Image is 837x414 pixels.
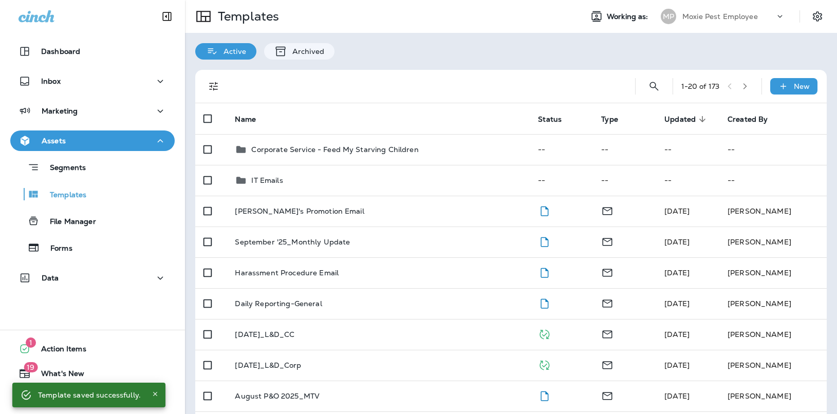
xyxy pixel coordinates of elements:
span: Name [235,115,256,124]
span: Karin Comegys [664,268,690,277]
p: Assets [42,137,66,145]
p: File Manager [40,217,96,227]
td: -- [593,134,656,165]
button: Segments [10,156,175,178]
td: [PERSON_NAME] [719,350,827,381]
span: Name [235,115,269,124]
span: Created By [728,115,781,124]
p: Inbox [41,77,61,85]
button: Assets [10,130,175,151]
div: MP [661,9,676,24]
p: Templates [214,9,279,24]
td: -- [530,165,593,196]
p: IT Emails [251,176,283,184]
span: KeeAna Ward [664,206,690,216]
span: Draft [538,298,551,307]
td: [PERSON_NAME] [719,196,827,227]
span: Draft [538,205,551,215]
span: Email [601,360,613,369]
span: Working as: [607,12,650,21]
p: Moxie Pest Employee [682,12,758,21]
p: [DATE]_L&D_CC [235,330,294,338]
span: Updated [664,115,709,124]
button: 19What's New [10,363,175,384]
button: Data [10,268,175,288]
td: [PERSON_NAME] [719,319,827,350]
p: Forms [40,244,72,254]
button: Inbox [10,71,175,91]
td: -- [593,165,656,196]
span: Status [538,115,562,124]
p: Dashboard [41,47,80,55]
span: Action Items [31,345,86,357]
span: KeeAna Ward [664,361,690,370]
span: Created By [728,115,768,124]
span: Email [601,205,613,215]
span: Status [538,115,575,124]
td: [PERSON_NAME] [719,288,827,319]
span: Type [601,115,618,124]
td: -- [719,165,827,196]
p: Segments [40,163,86,174]
p: Archived [287,47,324,55]
span: Draft [538,390,551,400]
td: [PERSON_NAME] [719,381,827,411]
td: -- [656,134,719,165]
p: Corporate Service - Feed My Starving Children [251,145,418,154]
button: Search Templates [644,76,664,97]
button: Dashboard [10,41,175,62]
span: Type [601,115,631,124]
td: -- [719,134,827,165]
span: 19 [24,362,38,372]
span: KeeAna Ward [664,330,690,339]
p: Marketing [42,107,78,115]
p: Templates [40,191,86,200]
p: New [794,82,810,90]
button: Settings [808,7,827,26]
button: File Manager [10,210,175,232]
td: -- [530,134,593,165]
p: Data [42,274,59,282]
td: [PERSON_NAME] [719,227,827,257]
p: September '25_Monthly Update [235,238,350,246]
span: KeeAna Ward [664,237,690,247]
button: Marketing [10,101,175,121]
p: August P&O 2025_MTV [235,392,320,400]
td: -- [656,165,719,196]
span: Email [601,267,613,276]
span: Email [601,298,613,307]
span: Email [601,390,613,400]
button: 1Action Items [10,338,175,359]
span: Cydney Liberman [664,299,690,308]
div: 1 - 20 of 173 [681,82,720,90]
button: Templates [10,183,175,205]
span: Email [601,236,613,246]
button: Close [149,388,161,400]
p: [DATE]_L&D_Corp [235,361,301,369]
button: Filters [203,76,224,97]
span: 1 [26,337,36,348]
p: Harassment Procedure Email [235,269,339,277]
span: Updated [664,115,696,124]
p: Active [218,47,246,55]
p: Daily Reporting-General [235,299,322,308]
p: [PERSON_NAME]'s Promotion Email [235,207,364,215]
button: Forms [10,237,175,258]
td: [PERSON_NAME] [719,257,827,288]
button: Collapse Sidebar [153,6,181,27]
span: Draft [538,236,551,246]
span: What's New [31,369,84,382]
span: Email [601,329,613,338]
div: Template saved successfully. [38,386,141,404]
span: Published [538,329,551,338]
span: KeeAna Ward [664,391,690,401]
button: Support [10,388,175,408]
span: Published [538,360,551,369]
span: Draft [538,267,551,276]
